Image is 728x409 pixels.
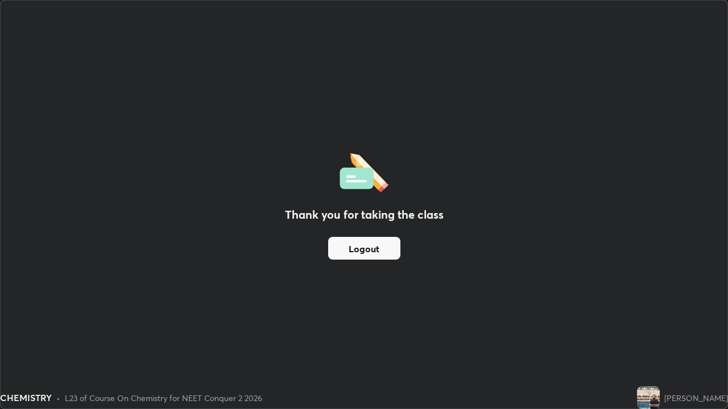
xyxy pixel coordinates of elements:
h2: Thank you for taking the class [285,206,444,223]
img: 52c50036a11c4c1abd50e1ac304482e7.jpg [637,386,660,409]
button: Logout [328,237,400,260]
div: • [56,392,60,404]
img: offlineFeedback.1438e8b3.svg [340,149,388,193]
div: L23 of Course On Chemistry for NEET Conquer 2 2026 [65,392,262,404]
div: [PERSON_NAME] [664,392,728,404]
